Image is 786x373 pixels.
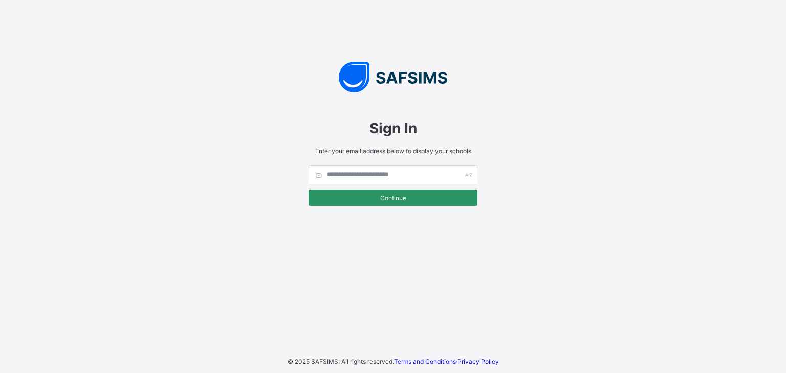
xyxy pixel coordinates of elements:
img: SAFSIMS Logo [298,62,488,92]
a: Terms and Conditions [394,358,456,365]
span: Continue [316,194,470,202]
span: Sign In [309,120,477,137]
span: © 2025 SAFSIMS. All rights reserved. [288,358,394,365]
span: Enter your email address below to display your schools [309,147,477,155]
a: Privacy Policy [457,358,499,365]
span: · [394,358,499,365]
